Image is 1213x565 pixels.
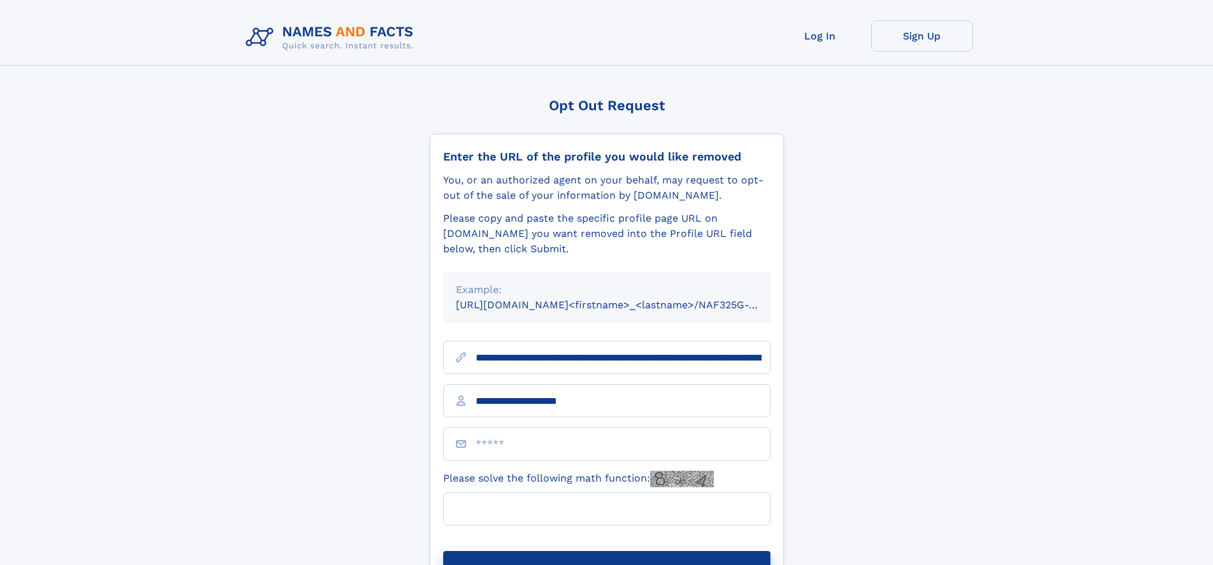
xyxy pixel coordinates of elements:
[430,97,784,113] div: Opt Out Request
[871,20,973,52] a: Sign Up
[443,150,770,164] div: Enter the URL of the profile you would like removed
[241,20,424,55] img: Logo Names and Facts
[443,471,714,487] label: Please solve the following math function:
[769,20,871,52] a: Log In
[443,173,770,203] div: You, or an authorized agent on your behalf, may request to opt-out of the sale of your informatio...
[456,282,758,297] div: Example:
[456,299,795,311] small: [URL][DOMAIN_NAME]<firstname>_<lastname>/NAF325G-xxxxxxxx
[443,211,770,257] div: Please copy and paste the specific profile page URL on [DOMAIN_NAME] you want removed into the Pr...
